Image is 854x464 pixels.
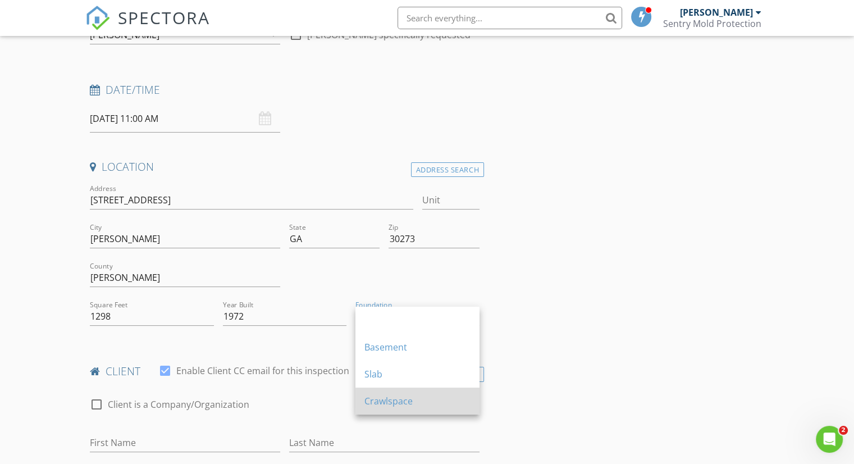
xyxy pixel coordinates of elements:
img: The Best Home Inspection Software - Spectora [85,6,110,30]
h4: Date/Time [90,83,479,97]
h4: Location [90,160,479,174]
iframe: Intercom live chat [816,426,843,453]
div: Slab [364,367,471,381]
label: Client is a Company/Organization [108,399,249,410]
a: SPECTORA [85,15,210,39]
label: Enable Client CC email for this inspection [176,365,349,376]
div: Crawlspace [364,394,471,408]
div: Basement [364,340,471,354]
input: Select date [90,105,280,133]
div: Sentry Mold Protection [663,18,761,29]
div: [PERSON_NAME] [680,7,753,18]
h4: client [90,364,479,379]
div: Address Search [411,162,484,178]
span: 2 [839,426,848,435]
label: [PERSON_NAME] specifically requested [307,29,471,40]
span: SPECTORA [118,6,210,29]
input: Search everything... [398,7,622,29]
